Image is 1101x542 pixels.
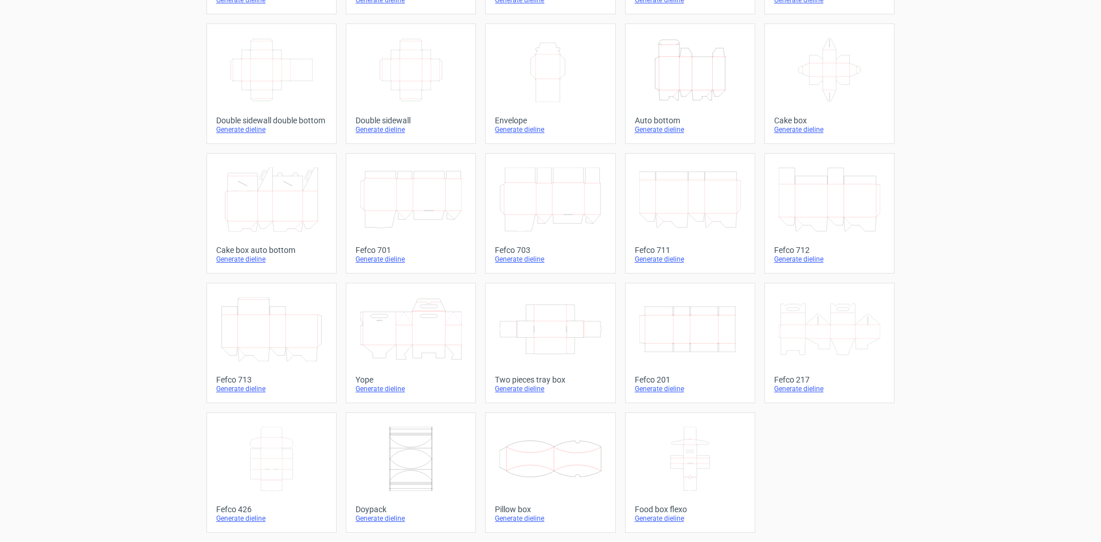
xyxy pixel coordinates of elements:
div: Fefco 426 [216,505,327,514]
div: Generate dieline [495,255,606,264]
div: Generate dieline [635,384,745,393]
div: Cake box auto bottom [216,245,327,255]
div: Generate dieline [495,125,606,134]
a: Fefco 712Generate dieline [764,153,895,274]
div: Auto bottom [635,116,745,125]
a: Two pieces tray boxGenerate dieline [485,283,615,403]
div: Food box flexo [635,505,745,514]
a: Pillow boxGenerate dieline [485,412,615,533]
div: Generate dieline [495,384,606,393]
div: Generate dieline [216,514,327,523]
div: Double sidewall double bottom [216,116,327,125]
div: Generate dieline [356,514,466,523]
div: Fefco 701 [356,245,466,255]
a: Fefco 701Generate dieline [346,153,476,274]
a: YopeGenerate dieline [346,283,476,403]
div: Envelope [495,116,606,125]
div: Fefco 712 [774,245,885,255]
div: Generate dieline [635,125,745,134]
div: Generate dieline [774,384,885,393]
div: Doypack [356,505,466,514]
a: DoypackGenerate dieline [346,412,476,533]
a: Fefco 713Generate dieline [206,283,337,403]
div: Fefco 201 [635,375,745,384]
a: Fefco 703Generate dieline [485,153,615,274]
a: Fefco 711Generate dieline [625,153,755,274]
div: Fefco 217 [774,375,885,384]
div: Yope [356,375,466,384]
div: Generate dieline [774,125,885,134]
a: Auto bottomGenerate dieline [625,24,755,144]
a: Cake box auto bottomGenerate dieline [206,153,337,274]
div: Fefco 711 [635,245,745,255]
div: Two pieces tray box [495,375,606,384]
a: Double sidewallGenerate dieline [346,24,476,144]
div: Generate dieline [356,125,466,134]
a: Double sidewall double bottomGenerate dieline [206,24,337,144]
a: Fefco 426Generate dieline [206,412,337,533]
a: Fefco 217Generate dieline [764,283,895,403]
div: Generate dieline [356,255,466,264]
a: Fefco 201Generate dieline [625,283,755,403]
div: Generate dieline [635,255,745,264]
a: Food box flexoGenerate dieline [625,412,755,533]
div: Generate dieline [216,384,327,393]
div: Generate dieline [495,514,606,523]
div: Pillow box [495,505,606,514]
div: Generate dieline [356,384,466,393]
a: Cake boxGenerate dieline [764,24,895,144]
div: Generate dieline [635,514,745,523]
div: Fefco 703 [495,245,606,255]
a: EnvelopeGenerate dieline [485,24,615,144]
div: Double sidewall [356,116,466,125]
div: Fefco 713 [216,375,327,384]
div: Generate dieline [216,125,327,134]
div: Generate dieline [774,255,885,264]
div: Generate dieline [216,255,327,264]
div: Cake box [774,116,885,125]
